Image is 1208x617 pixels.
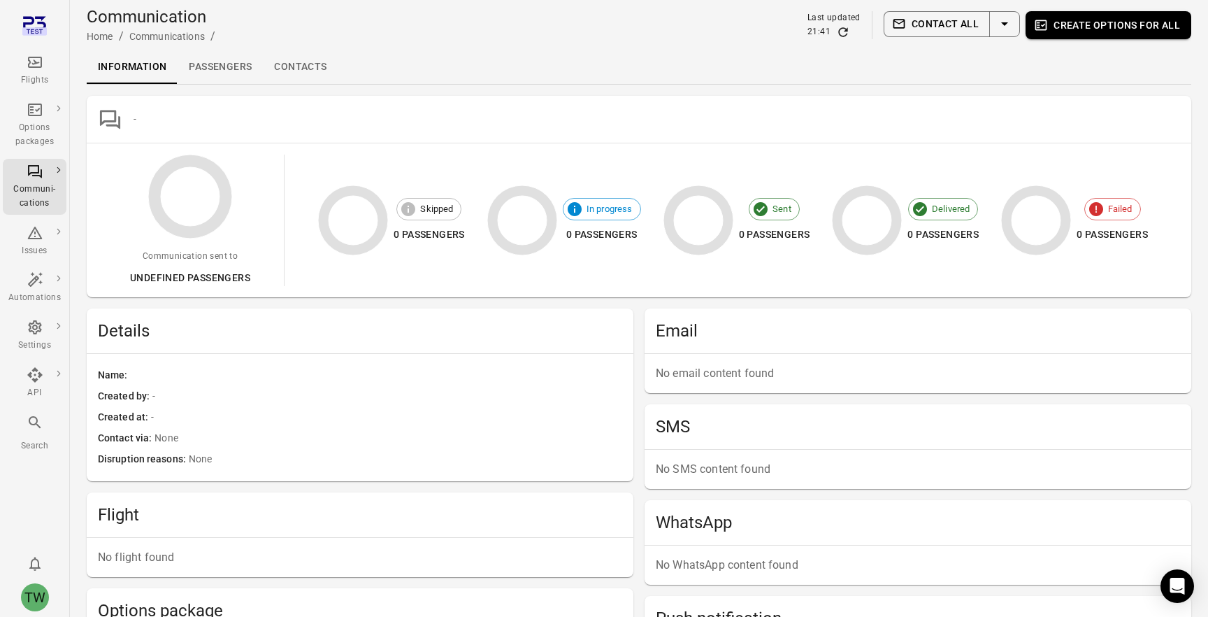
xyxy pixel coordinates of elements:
[21,550,49,578] button: Notifications
[87,50,1191,84] div: Local navigation
[8,386,61,400] div: API
[87,6,221,28] h1: Communication
[563,226,641,243] div: 0 passengers
[8,244,61,258] div: Issues
[8,183,61,211] div: Communi-cations
[807,11,861,25] div: Last updated
[210,28,215,45] li: /
[3,410,66,457] button: Search
[807,25,830,39] div: 21:41
[3,159,66,215] a: Communi-cations
[152,389,622,404] span: -
[98,320,622,342] span: Details
[1100,202,1140,216] span: Failed
[134,112,1180,126] div: -
[8,73,61,87] div: Flights
[656,320,1180,342] h2: Email
[884,11,990,37] button: Contact all
[8,291,61,305] div: Automations
[836,25,850,39] button: Refresh data
[87,31,113,42] a: Home
[130,269,250,287] div: undefined passengers
[1160,569,1194,603] div: Open Intercom Messenger
[3,50,66,92] a: Flights
[129,31,205,42] a: Communications
[656,461,1180,478] p: No SMS content found
[21,583,49,611] div: TW
[15,578,55,617] button: Tony Wang
[119,28,124,45] li: /
[739,226,810,243] div: 0 passengers
[656,365,1180,382] p: No email content found
[989,11,1020,37] button: Select action
[656,557,1180,574] p: No WhatsApp content found
[1077,226,1148,243] div: 0 passengers
[87,28,221,45] nav: Breadcrumbs
[98,431,154,446] span: Contact via
[3,267,66,309] a: Automations
[3,362,66,404] a: API
[1026,11,1191,39] button: Create options for all
[98,452,189,467] span: Disruption reasons
[924,202,977,216] span: Delivered
[579,202,640,216] span: In progress
[907,226,979,243] div: 0 passengers
[394,226,465,243] div: 0 passengers
[656,416,1180,438] h2: SMS
[98,549,622,566] p: No flight found
[98,389,152,404] span: Created by
[130,250,250,264] div: Communication sent to
[8,121,61,149] div: Options packages
[87,50,178,84] a: Information
[154,431,622,446] span: None
[884,11,1020,37] div: Split button
[3,97,66,153] a: Options packages
[3,315,66,357] a: Settings
[765,202,799,216] span: Sent
[412,202,461,216] span: Skipped
[263,50,338,84] a: Contacts
[98,368,131,383] span: Name
[98,504,622,526] h2: Flight
[656,511,1180,534] h2: WhatsApp
[98,410,151,425] span: Created at
[8,439,61,453] div: Search
[189,452,622,467] span: None
[178,50,263,84] a: Passengers
[8,339,61,353] div: Settings
[151,410,622,425] span: -
[3,220,66,262] a: Issues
